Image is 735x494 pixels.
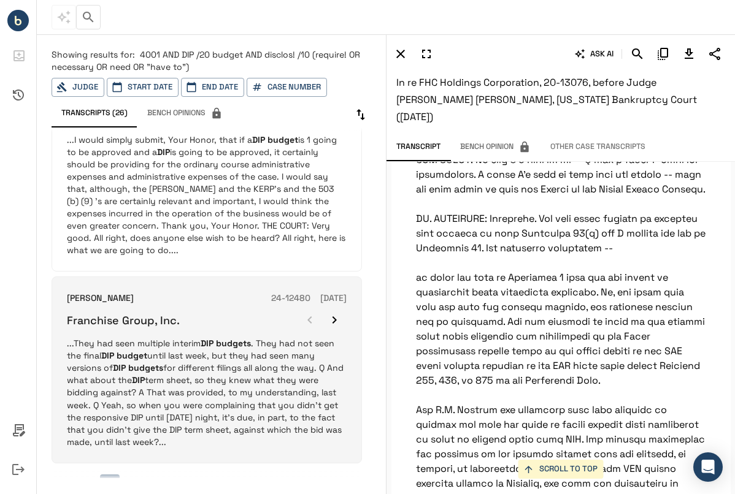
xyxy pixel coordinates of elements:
span: In re FHC Holdings Corporation, 20-13076, before Judge [PERSON_NAME] [PERSON_NAME], [US_STATE] Ba... [396,76,697,123]
button: Start Date [107,78,179,97]
button: Go to next page [147,474,166,494]
button: Go to page 3 [123,474,143,494]
em: budgets [216,338,251,349]
div: Open Intercom Messenger [693,452,723,482]
button: Share Transcript [704,44,725,64]
span: This feature has been disabled by your account admin. [450,135,541,159]
h6: [DATE] [320,292,347,305]
em: DIP [113,362,126,373]
span: This feature has been disabled by your account admin. [137,102,233,125]
button: Transcript [387,135,450,159]
em: DIP [201,338,214,349]
em: DIP [101,350,114,361]
p: ...They had seen multiple interim . They had not seen the final until last week, but they had see... [67,337,347,447]
em: DIP [157,146,170,158]
h6: [PERSON_NAME] [67,292,134,305]
button: Go to previous page [53,474,73,494]
button: Copy Citation [653,44,674,64]
span: Showing results for: [52,49,135,60]
button: SCROLL TO TOP [518,460,604,479]
em: budget [267,134,298,145]
em: budget [117,350,147,361]
span: Bench Opinion [460,141,531,153]
span: This feature has been disabled by your account admin. [52,5,76,29]
h6: Franchise Group, Inc. [67,313,180,327]
button: ASK AI [572,44,617,64]
em: budgets [128,362,163,373]
span: 4001 AND DIP /20 budget AND disclos! /10 (require! OR necessary OR need OR "have to") [52,49,360,72]
h6: 24-12480 [271,292,310,305]
button: Transcripts (26) [52,102,137,125]
button: Judge [52,78,104,97]
p: ...I would simply submit, Your Honor, that if a is 1 going to be approved and a is going to be ap... [67,134,347,256]
button: Search [627,44,648,64]
em: DIP [132,374,145,386]
nav: pagination navigation [52,474,362,494]
em: DIP [252,134,265,145]
button: Case Number [247,78,327,97]
button: Go to page 1 [77,474,96,494]
button: Other Case Transcripts [541,135,655,159]
button: page 2 [100,474,120,494]
button: Download Transcript [679,44,699,64]
span: Bench Opinions [147,107,223,120]
button: End Date [181,78,244,97]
